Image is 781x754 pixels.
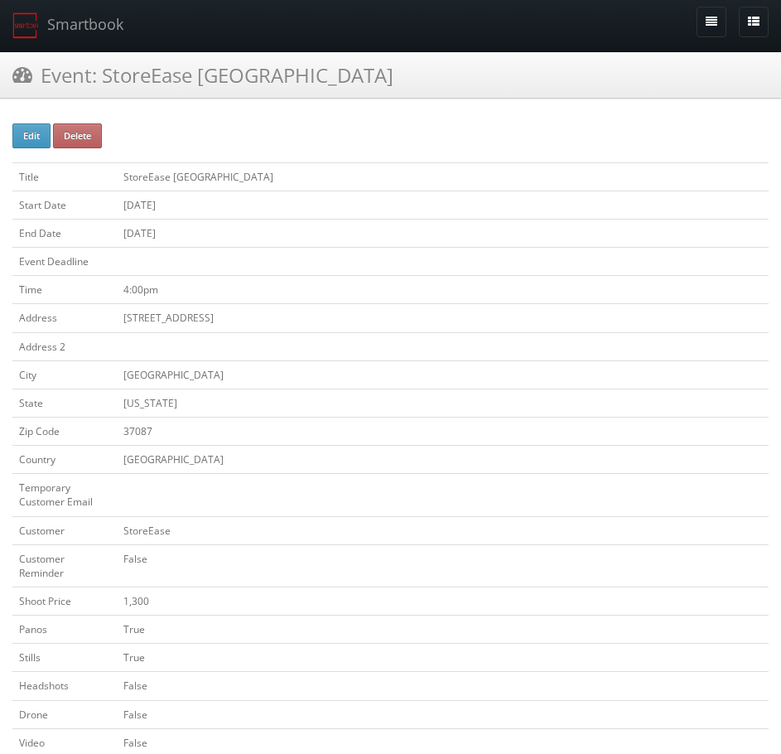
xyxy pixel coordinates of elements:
[12,587,117,615] td: Shoot Price
[12,417,117,445] td: Zip Code
[117,360,769,389] td: [GEOGRAPHIC_DATA]
[117,644,769,672] td: True
[117,516,769,544] td: StoreEase
[12,474,117,516] td: Temporary Customer Email
[12,60,393,89] h3: Event: StoreEase [GEOGRAPHIC_DATA]
[117,672,769,700] td: False
[117,162,769,191] td: StoreEase [GEOGRAPHIC_DATA]
[117,700,769,728] td: False
[53,123,102,148] button: Delete
[12,360,117,389] td: City
[12,700,117,728] td: Drone
[12,544,117,587] td: Customer Reminder
[12,276,117,304] td: Time
[117,587,769,615] td: 1,300
[12,12,39,39] img: smartbook-logo.png
[12,389,117,417] td: State
[117,446,769,474] td: [GEOGRAPHIC_DATA]
[12,446,117,474] td: Country
[12,248,117,276] td: Event Deadline
[12,219,117,247] td: End Date
[12,672,117,700] td: Headshots
[12,516,117,544] td: Customer
[117,276,769,304] td: 4:00pm
[12,332,117,360] td: Address 2
[12,644,117,672] td: Stills
[117,219,769,247] td: [DATE]
[12,616,117,644] td: Panos
[12,162,117,191] td: Title
[117,191,769,219] td: [DATE]
[12,191,117,219] td: Start Date
[117,417,769,445] td: 37087
[117,544,769,587] td: False
[12,123,51,148] button: Edit
[12,304,117,332] td: Address
[117,616,769,644] td: True
[117,389,769,417] td: [US_STATE]
[117,304,769,332] td: [STREET_ADDRESS]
